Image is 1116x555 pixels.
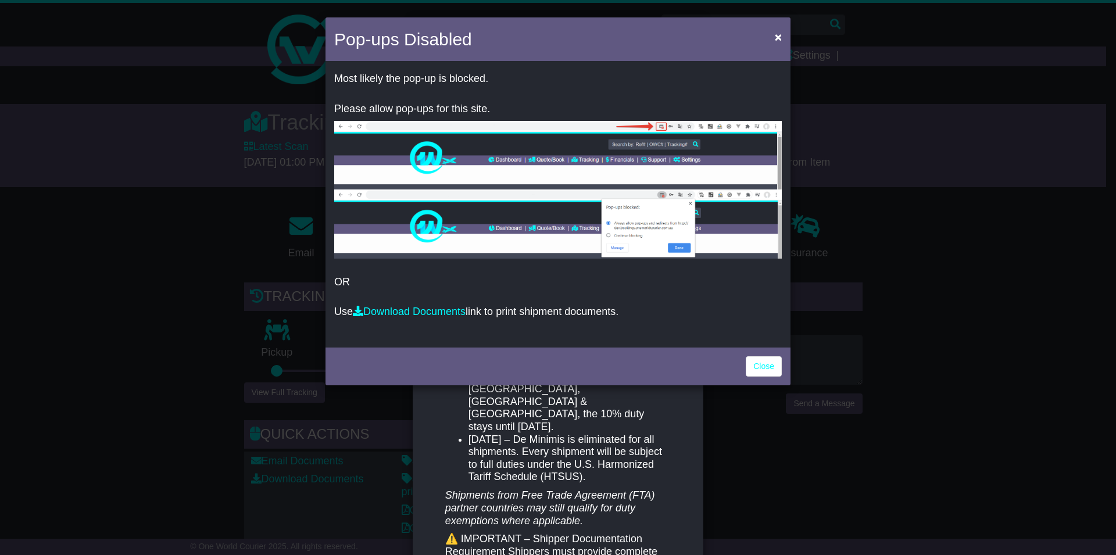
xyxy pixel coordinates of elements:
img: allow-popup-1.png [334,121,782,189]
a: Close [746,356,782,377]
img: allow-popup-2.png [334,189,782,259]
h4: Pop-ups Disabled [334,26,472,52]
p: Please allow pop-ups for this site. [334,103,782,116]
button: Close [769,25,788,49]
p: Most likely the pop-up is blocked. [334,73,782,85]
p: Use link to print shipment documents. [334,306,782,318]
span: × [775,30,782,44]
div: OR [325,64,791,345]
a: Download Documents [353,306,466,317]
